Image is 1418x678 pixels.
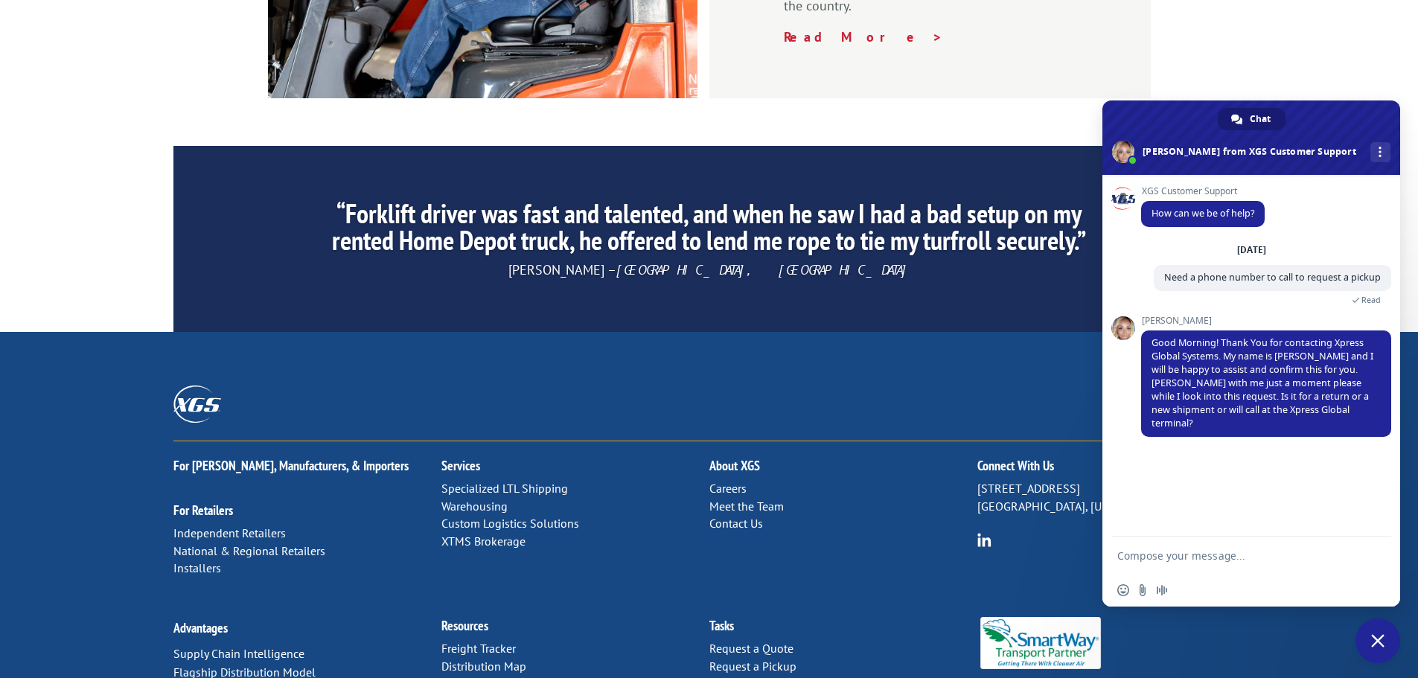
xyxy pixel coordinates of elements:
[508,261,910,278] span: [PERSON_NAME] –
[1156,584,1168,596] span: Audio message
[173,386,221,422] img: XGS_Logos_ALL_2024_All_White
[1250,108,1271,130] span: Chat
[784,28,943,45] a: Read More >
[173,502,233,519] a: For Retailers
[1152,336,1373,429] span: Good Morning! Thank You for contacting Xpress Global Systems. My name is [PERSON_NAME] and I will...
[709,516,763,531] a: Contact Us
[173,560,221,575] a: Installers
[709,481,747,496] a: Careers
[1237,246,1266,255] div: [DATE]
[441,516,579,531] a: Custom Logistics Solutions
[1218,108,1286,130] a: Chat
[441,659,526,674] a: Distribution Map
[313,200,1105,261] h2: “Forklift driver was fast and talented, and when he saw I had a bad setup on my rented Home Depot...
[1117,584,1129,596] span: Insert an emoji
[977,617,1105,669] img: Smartway_Logo
[977,533,991,547] img: group-6
[709,619,977,640] h2: Tasks
[1137,584,1149,596] span: Send a file
[173,646,304,661] a: Supply Chain Intelligence
[977,459,1245,480] h2: Connect With Us
[441,457,480,474] a: Services
[173,525,286,540] a: Independent Retailers
[977,480,1245,516] p: [STREET_ADDRESS] [GEOGRAPHIC_DATA], [US_STATE] 37421
[1141,186,1265,196] span: XGS Customer Support
[441,499,508,514] a: Warehousing
[709,641,793,656] a: Request a Quote
[441,617,488,634] a: Resources
[441,641,516,656] a: Freight Tracker
[1141,316,1391,326] span: [PERSON_NAME]
[709,457,760,474] a: About XGS
[1152,207,1254,220] span: How can we be of help?
[441,534,526,549] a: XTMS Brokerage
[1361,295,1381,305] span: Read
[173,457,409,474] a: For [PERSON_NAME], Manufacturers, & Importers
[173,543,325,558] a: National & Regional Retailers
[173,619,228,636] a: Advantages
[1117,537,1355,574] textarea: Compose your message...
[1164,271,1381,284] span: Need a phone number to call to request a pickup
[709,659,796,674] a: Request a Pickup
[1355,618,1400,663] a: Close chat
[616,261,910,278] em: [GEOGRAPHIC_DATA], [GEOGRAPHIC_DATA]
[709,499,784,514] a: Meet the Team
[441,481,568,496] a: Specialized LTL Shipping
